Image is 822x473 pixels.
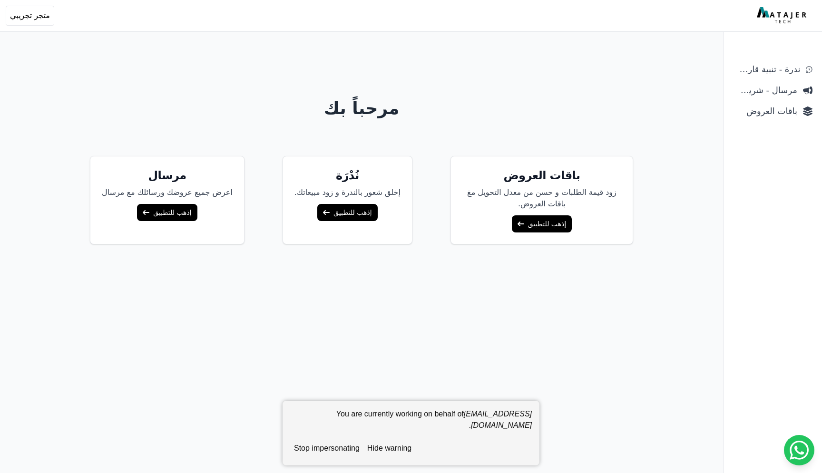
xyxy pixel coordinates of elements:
[294,187,401,198] p: إخلق شعور بالندرة و زود مبيعاتك.
[462,187,621,210] p: زود قيمة الطلبات و حسن من معدل التحويل مغ باقات العروض.
[294,168,401,183] h5: نُدْرَة
[290,408,532,439] div: You are currently working on behalf of .
[10,10,50,21] span: متجر تجريبي
[137,204,197,221] a: إذهب للتطبيق
[733,105,797,118] span: باقات العروض
[512,215,572,232] a: إذهب للتطبيق
[290,439,363,458] button: stop impersonating
[464,410,532,429] em: [EMAIL_ADDRESS][DOMAIN_NAME]
[6,6,54,26] button: متجر تجريبي
[757,7,809,24] img: MatajerTech Logo
[102,168,233,183] h5: مرسال
[733,84,797,97] span: مرسال - شريط دعاية
[462,168,621,183] h5: باقات العروض
[733,63,800,76] span: ندرة - تنبية قارب علي النفاذ
[317,204,377,221] a: إذهب للتطبيق
[363,439,415,458] button: hide warning
[102,187,233,198] p: اعرض جميع عروضك ورسائلك مع مرسال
